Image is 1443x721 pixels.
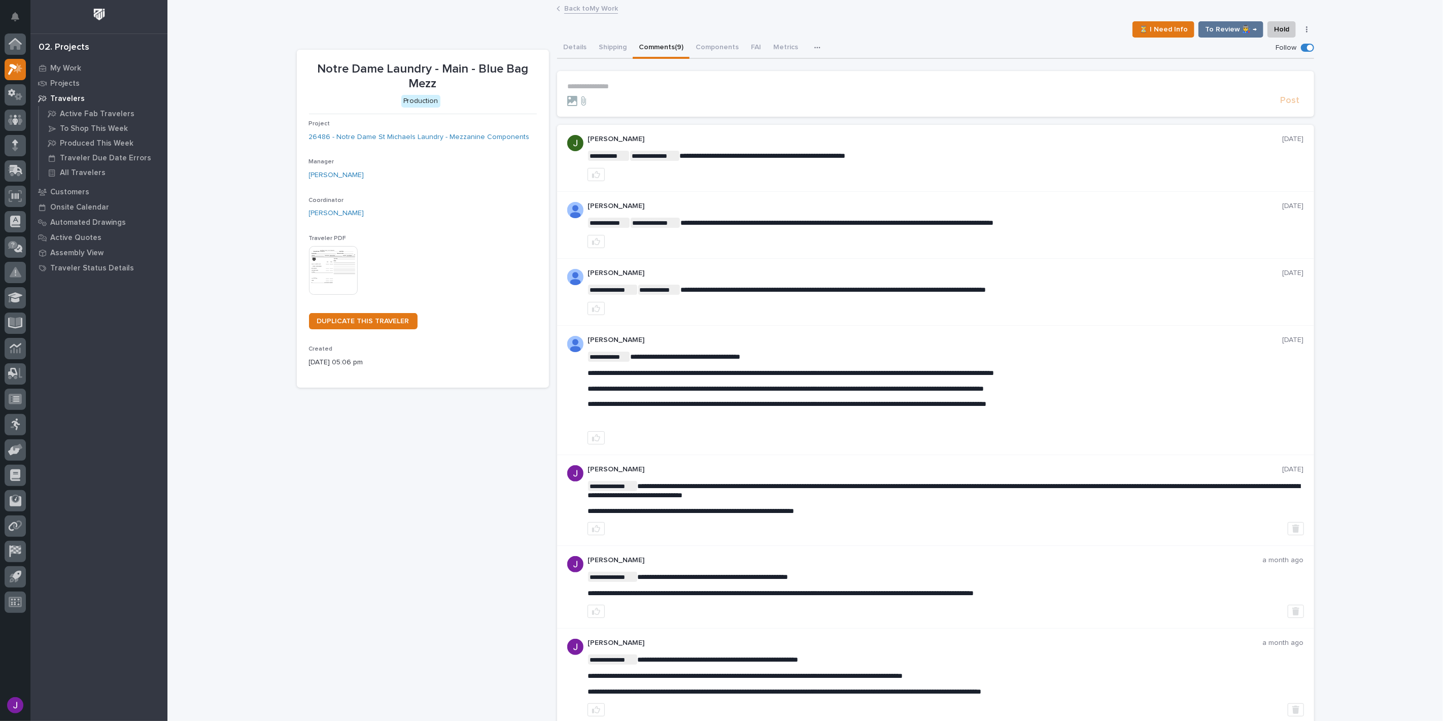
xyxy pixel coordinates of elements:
[309,313,418,329] a: DUPLICATE THIS TRAVELER
[588,556,1263,565] p: [PERSON_NAME]
[317,318,409,325] span: DUPLICATE THIS TRAVELER
[309,121,330,127] span: Project
[309,346,333,352] span: Created
[588,135,1283,144] p: [PERSON_NAME]
[593,38,633,59] button: Shipping
[13,12,26,28] div: Notifications
[30,91,167,106] a: Travelers
[588,202,1283,211] p: [PERSON_NAME]
[50,233,101,243] p: Active Quotes
[588,336,1283,345] p: [PERSON_NAME]
[30,245,167,260] a: Assembly View
[1288,703,1304,716] button: Delete post
[1283,336,1304,345] p: [DATE]
[567,269,583,285] img: AOh14GjpcA6ydKGAvwfezp8OhN30Q3_1BHk5lQOeczEvCIoEuGETHm2tT-JUDAHyqffuBe4ae2BInEDZwLlH3tcCd_oYlV_i4...
[50,203,109,212] p: Onsite Calendar
[567,639,583,655] img: ACg8ocLB2sBq07NhafZLDpfZztpbDqa4HYtD3rBf5LhdHf4k=s96-c
[564,2,618,14] a: Back toMy Work
[39,42,89,53] div: 02. Projects
[1267,21,1296,38] button: Hold
[1277,95,1304,107] button: Post
[1263,639,1304,647] p: a month ago
[1132,21,1194,38] button: ⏳ I Need Info
[1274,23,1289,36] span: Hold
[50,264,134,273] p: Traveler Status Details
[1263,556,1304,565] p: a month ago
[50,79,80,88] p: Projects
[588,269,1283,278] p: [PERSON_NAME]
[30,60,167,76] a: My Work
[60,154,151,163] p: Traveler Due Date Errors
[60,168,106,178] p: All Travelers
[309,197,344,203] span: Coordinator
[39,151,167,165] a: Traveler Due Date Errors
[1276,44,1297,52] p: Follow
[588,703,605,716] button: like this post
[30,199,167,215] a: Onsite Calendar
[1198,21,1263,38] button: To Review 👨‍🏭 →
[30,76,167,91] a: Projects
[309,170,364,181] a: [PERSON_NAME]
[588,639,1263,647] p: [PERSON_NAME]
[567,556,583,572] img: ACg8ocLB2sBq07NhafZLDpfZztpbDqa4HYtD3rBf5LhdHf4k=s96-c
[588,465,1283,474] p: [PERSON_NAME]
[633,38,690,59] button: Comments (9)
[39,121,167,135] a: To Shop This Week
[30,215,167,230] a: Automated Drawings
[745,38,767,59] button: FAI
[39,136,167,150] a: Produced This Week
[588,605,605,618] button: like this post
[567,465,583,482] img: ACg8ocLB2sBq07NhafZLDpfZztpbDqa4HYtD3rBf5LhdHf4k=s96-c
[1205,23,1257,36] span: To Review 👨‍🏭 →
[30,184,167,199] a: Customers
[50,188,89,197] p: Customers
[567,135,583,151] img: ACg8ocJcz4vZ21Cj6ND81c1DV7NvJtHTK7wKtHfHTJcpF4JkkkB-Ka8=s96-c
[309,357,537,368] p: [DATE] 05:06 pm
[309,62,537,91] p: Notre Dame Laundry - Main - Blue Bag Mezz
[588,302,605,315] button: like this post
[567,336,583,352] img: AOh14GjSnsZhInYMAl2VIng-st1Md8In0uqDMk7tOoQNx6CrVl7ct0jB5IZFYVrQT5QA0cOuF6lsKrjh3sjyefAjBh-eRxfSk...
[30,230,167,245] a: Active Quotes
[588,431,605,444] button: like this post
[90,5,109,24] img: Workspace Logo
[588,522,605,535] button: like this post
[39,107,167,121] a: Active Fab Travelers
[401,95,440,108] div: Production
[50,94,85,104] p: Travelers
[30,260,167,276] a: Traveler Status Details
[588,168,605,181] button: like this post
[50,64,81,73] p: My Work
[567,202,583,218] img: AOh14GjpcA6ydKGAvwfezp8OhN30Q3_1BHk5lQOeczEvCIoEuGETHm2tT-JUDAHyqffuBe4ae2BInEDZwLlH3tcCd_oYlV_i4...
[39,165,167,180] a: All Travelers
[767,38,804,59] button: Metrics
[1283,465,1304,474] p: [DATE]
[60,124,128,133] p: To Shop This Week
[309,159,334,165] span: Manager
[60,139,133,148] p: Produced This Week
[557,38,593,59] button: Details
[690,38,745,59] button: Components
[5,6,26,27] button: Notifications
[60,110,134,119] p: Active Fab Travelers
[1139,23,1188,36] span: ⏳ I Need Info
[5,695,26,716] button: users-avatar
[1283,269,1304,278] p: [DATE]
[309,208,364,219] a: [PERSON_NAME]
[309,132,530,143] a: 26486 - Notre Dame St Michaels Laundry - Mezzanine Components
[588,235,605,248] button: like this post
[50,249,104,258] p: Assembly View
[1288,522,1304,535] button: Delete post
[1281,95,1300,107] span: Post
[309,235,347,242] span: Traveler PDF
[1283,135,1304,144] p: [DATE]
[1288,605,1304,618] button: Delete post
[50,218,126,227] p: Automated Drawings
[1283,202,1304,211] p: [DATE]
